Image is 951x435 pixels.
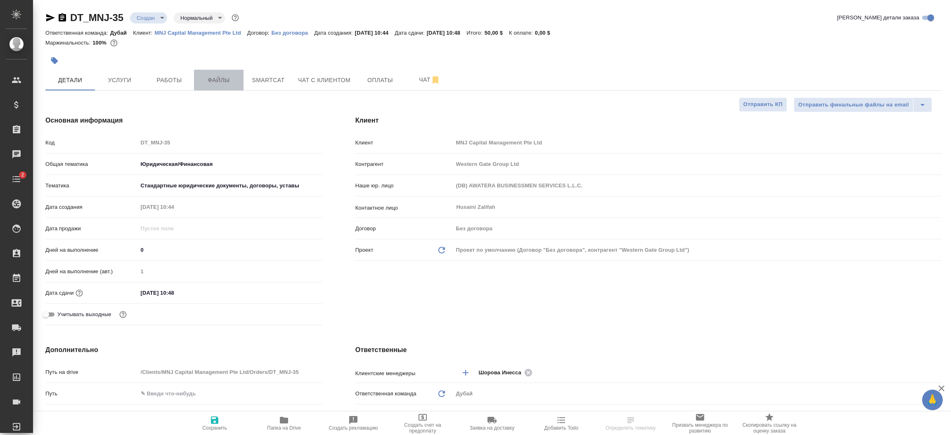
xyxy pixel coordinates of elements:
span: Smartcat [248,75,288,85]
span: Файлы [199,75,239,85]
button: Выбери, если сб и вс нужно считать рабочими днями для выполнения заказа. [118,309,128,320]
div: Стандартные юридические документы, договоры, уставы [138,179,322,193]
button: Скопировать ссылку [57,13,67,23]
button: Open [937,372,939,374]
div: Создан [130,12,167,24]
p: Дней на выполнение (авт.) [45,267,138,276]
p: Договор [355,225,453,233]
span: Сохранить [202,425,227,431]
span: Услуги [100,75,140,85]
button: Скопировать ссылку на оценку заказа [735,412,804,435]
button: Добавить Todo [527,412,596,435]
p: Дата сдачи: [395,30,426,36]
p: Направление услуг [45,411,138,419]
button: Заявка на доставку [457,412,527,435]
input: Пустое поле [138,265,322,277]
span: Призвать менеджера по развитию [670,422,730,434]
p: Клиент: [133,30,154,36]
button: 🙏 [922,390,943,410]
button: Папка на Drive [249,412,319,435]
p: Код [45,139,138,147]
p: [DATE] 10:44 [355,30,395,36]
div: split button [794,97,932,112]
a: MNJ Capital Management Pte Ltd [155,29,247,36]
p: Без договора [272,30,315,36]
span: Создать рекламацию [329,425,378,431]
p: Проект [355,246,374,254]
button: Отправить КП [739,97,787,112]
button: Призвать менеджера по развитию [665,412,735,435]
p: Дата создания [45,203,138,211]
button: Добавить тэг [45,52,64,70]
p: Ответственная команда: [45,30,110,36]
div: Создан [174,12,225,24]
button: Определить тематику [596,412,665,435]
span: Скопировать ссылку на оценку заказа [740,422,799,434]
span: Детали [50,75,90,85]
button: Создать счет на предоплату [388,412,457,435]
p: Путь [45,390,138,398]
input: Пустое поле [453,158,942,170]
div: Юридическая/Финансовая [138,157,322,171]
p: Тематика [45,182,138,190]
p: Дата создания: [314,30,355,36]
p: Договор: [247,30,272,36]
span: 2 [16,171,29,179]
span: Оплаты [360,75,400,85]
p: Дубай [110,30,133,36]
h4: Ответственные [355,345,942,355]
span: Добавить Todo [544,425,578,431]
div: Дубай [453,387,942,401]
span: Определить тематику [606,425,655,431]
button: Создать рекламацию [319,412,388,435]
div: Проект по умолчанию (Договор "Без договора", контрагент "Western Gate Group Ltd") [453,243,942,257]
p: Дата продажи [45,225,138,233]
button: Доп статусы указывают на важность/срочность заказа [230,12,241,23]
p: Дней на выполнение [45,246,138,254]
input: Пустое поле [138,201,210,213]
button: Нормальный [178,14,215,21]
p: 100% [92,40,109,46]
p: MNJ Capital Management Pte Ltd [155,30,247,36]
input: Пустое поле [453,222,942,234]
button: Сохранить [180,412,249,435]
a: DT_MNJ-35 [70,12,123,23]
span: Проектная группа [367,411,412,419]
h4: Клиент [355,116,942,125]
button: Создан [134,14,157,21]
h4: Основная информация [45,116,322,125]
p: Маржинальность: [45,40,92,46]
p: 0,00 $ [535,30,556,36]
input: Пустое поле [138,137,322,149]
div: ✎ Введи что-нибудь [141,411,312,419]
span: Учитывать выходные [57,310,111,319]
span: Шорова Инесса [479,369,526,377]
span: [PERSON_NAME] детали заказа [837,14,919,22]
a: Без договора [272,29,315,36]
input: Пустое поле [138,366,322,378]
p: Клиентские менеджеры [355,369,453,378]
button: Если добавить услуги и заполнить их объемом, то дата рассчитается автоматически [74,288,85,298]
input: Пустое поле [453,180,942,191]
svg: Отписаться [431,75,440,85]
span: Работы [149,75,189,85]
span: Заявка на доставку [470,425,514,431]
span: Папка на Drive [267,425,301,431]
p: Контрагент [355,160,453,168]
h4: Дополнительно [45,345,322,355]
p: К оплате: [509,30,535,36]
button: 0.00 RUB; 0.00 USD; [109,38,119,48]
input: ✎ Введи что-нибудь [138,388,322,400]
span: Чат с клиентом [298,75,350,85]
div: Шорова Инесса [479,367,535,378]
p: Общая тематика [45,160,138,168]
p: Ответственная команда [355,390,416,398]
input: Пустое поле [138,222,210,234]
p: Наше юр. лицо [355,182,453,190]
span: Создать счет на предоплату [393,422,452,434]
p: Итого: [466,30,484,36]
input: ✎ Введи что-нибудь [138,287,210,299]
p: 50,00 $ [485,30,509,36]
p: Клиент [355,139,453,147]
p: Дата сдачи [45,289,74,297]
